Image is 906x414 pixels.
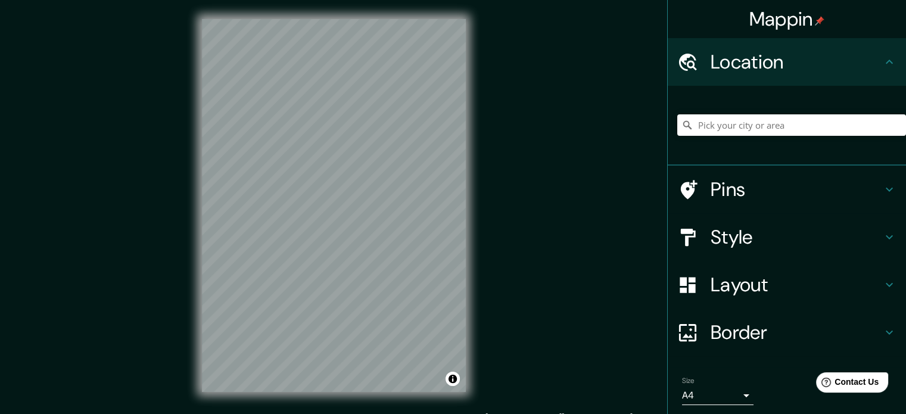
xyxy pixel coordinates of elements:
[815,16,824,26] img: pin-icon.png
[711,320,882,344] h4: Border
[668,261,906,309] div: Layout
[711,178,882,201] h4: Pins
[800,368,893,401] iframe: Help widget launcher
[446,372,460,386] button: Toggle attribution
[682,376,695,386] label: Size
[711,225,882,249] h4: Style
[202,19,466,392] canvas: Map
[668,166,906,213] div: Pins
[711,50,882,74] h4: Location
[711,273,882,297] h4: Layout
[668,213,906,261] div: Style
[668,38,906,86] div: Location
[668,309,906,356] div: Border
[682,386,754,405] div: A4
[677,114,906,136] input: Pick your city or area
[749,7,825,31] h4: Mappin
